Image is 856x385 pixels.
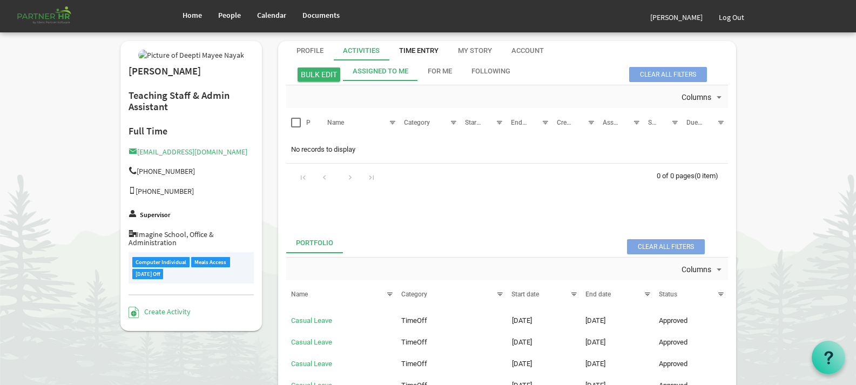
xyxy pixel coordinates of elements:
[257,10,286,20] span: Calendar
[129,90,254,112] h2: Teaching Staff & Admin Assistant
[603,119,637,126] span: Assigned to
[306,119,311,126] span: P
[654,312,727,330] td: Approved column header Status
[129,147,247,157] a: [EMAIL_ADDRESS][DOMAIN_NAME]
[218,10,241,20] span: People
[428,66,452,77] div: For Me
[286,139,728,160] td: No records to display
[286,355,396,373] td: Casual Leave is template cell column header Name
[659,291,677,298] span: Status
[581,355,654,373] td: 10/09/2025 column header End date
[129,66,254,77] h2: [PERSON_NAME]
[343,169,358,184] div: Go to next page
[507,333,581,352] td: 08/09/2025 column header Start date
[296,169,311,184] div: Go to first page
[296,238,333,248] div: Portfolio
[680,91,726,105] button: Columns
[298,67,340,82] span: BULK EDIT
[581,333,654,352] td: 08/09/2025 column header End date
[711,2,752,32] a: Log Out
[680,91,712,104] span: Columns
[680,262,726,276] button: Columns
[191,257,230,267] div: Meals Access
[129,167,254,175] h5: [PHONE_NUMBER]
[183,10,202,20] span: Home
[129,307,139,318] img: Create Activity
[511,291,539,298] span: Start date
[627,239,705,254] span: Clear all filters
[317,169,332,184] div: Go to previous page
[286,312,396,330] td: Casual Leave is template cell column header Name
[291,338,332,346] a: Casual Leave
[132,257,190,267] div: Computer Individual
[507,355,581,373] td: 10/09/2025 column header Start date
[291,360,332,368] a: Casual Leave
[327,119,344,126] span: Name
[343,46,380,56] div: Activities
[396,333,507,352] td: TimeOff column header Category
[132,269,164,279] div: [DATE] Off
[286,333,396,352] td: Casual Leave is template cell column header Name
[129,126,254,137] h4: Full Time
[287,41,745,60] div: tab-header
[458,46,492,56] div: My Story
[471,66,510,77] div: Following
[686,119,712,126] span: Due Date
[557,119,589,126] span: Created for
[302,10,340,20] span: Documents
[286,234,728,253] div: tab-header
[396,312,507,330] td: TimeOff column header Category
[343,62,785,81] div: tab-header
[657,164,728,186] div: 0 of 0 pages (0 item)
[364,169,379,184] div: Go to last page
[129,307,191,316] a: Create Activity
[654,333,727,352] td: Approved column header Status
[680,263,712,276] span: Columns
[353,66,408,77] div: Assigned To Me
[140,212,170,219] label: Supervisor
[401,291,427,298] span: Category
[657,172,695,180] span: 0 of 0 pages
[129,230,254,247] h5: Imagine School, Office & Administration
[581,312,654,330] td: 04/09/2025 column header End date
[680,85,726,108] div: Columns
[511,119,536,126] span: End date
[129,187,254,195] h5: [PHONE_NUMBER]
[291,291,308,298] span: Name
[695,172,718,180] span: (0 item)
[404,119,430,126] span: Category
[291,316,332,325] a: Casual Leave
[511,46,544,56] div: Account
[642,2,711,32] a: [PERSON_NAME]
[465,119,493,126] span: Start date
[296,46,323,56] div: Profile
[654,355,727,373] td: Approved column header Status
[680,258,726,280] div: Columns
[396,355,507,373] td: TimeOff column header Category
[507,312,581,330] td: 04/09/2025 column header Start date
[648,119,666,126] span: Status
[399,46,439,56] div: Time Entry
[138,50,244,60] img: Picture of Deepti Mayee Nayak
[629,67,707,82] span: Clear all filters
[585,291,611,298] span: End date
